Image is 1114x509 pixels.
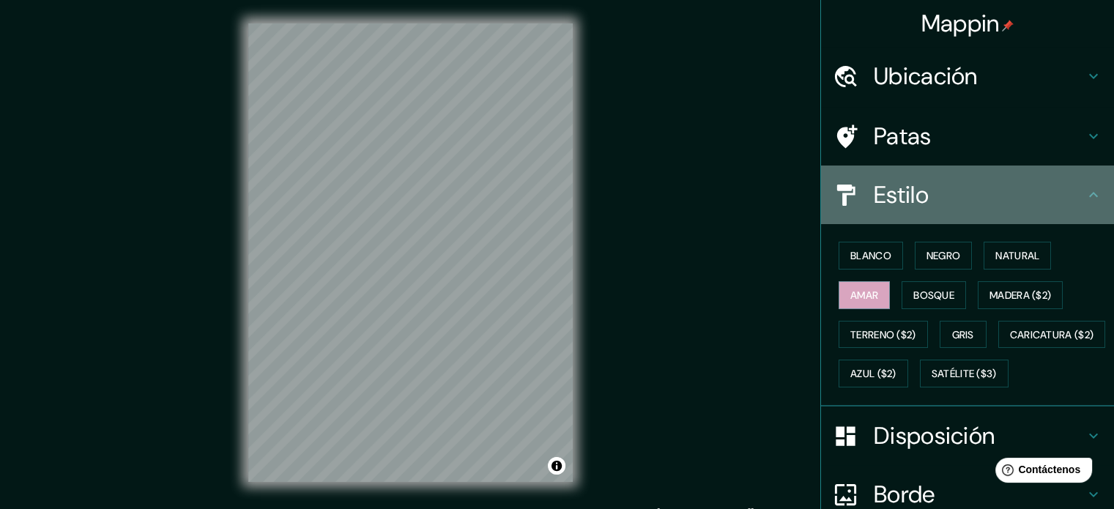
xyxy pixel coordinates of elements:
[998,321,1106,349] button: Caricatura ($2)
[874,420,995,451] font: Disposición
[902,281,966,309] button: Bosque
[850,289,878,302] font: Amar
[839,281,890,309] button: Amar
[989,289,1051,302] font: Madera ($2)
[850,249,891,262] font: Blanco
[932,368,997,381] font: Satélite ($3)
[920,360,1009,387] button: Satélite ($3)
[874,179,929,210] font: Estilo
[984,242,1051,270] button: Natural
[978,281,1063,309] button: Madera ($2)
[921,8,1000,39] font: Mappin
[913,289,954,302] font: Bosque
[995,249,1039,262] font: Natural
[248,23,573,482] canvas: Mapa
[839,321,928,349] button: Terreno ($2)
[940,321,987,349] button: Gris
[915,242,973,270] button: Negro
[821,47,1114,105] div: Ubicación
[821,406,1114,465] div: Disposición
[548,457,565,475] button: Activar o desactivar atribución
[850,368,896,381] font: Azul ($2)
[927,249,961,262] font: Negro
[821,166,1114,224] div: Estilo
[839,242,903,270] button: Blanco
[874,61,978,92] font: Ubicación
[1010,328,1094,341] font: Caricatura ($2)
[1002,20,1014,31] img: pin-icon.png
[839,360,908,387] button: Azul ($2)
[984,452,1098,493] iframe: Lanzador de widgets de ayuda
[952,328,974,341] font: Gris
[850,328,916,341] font: Terreno ($2)
[874,121,932,152] font: Patas
[821,107,1114,166] div: Patas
